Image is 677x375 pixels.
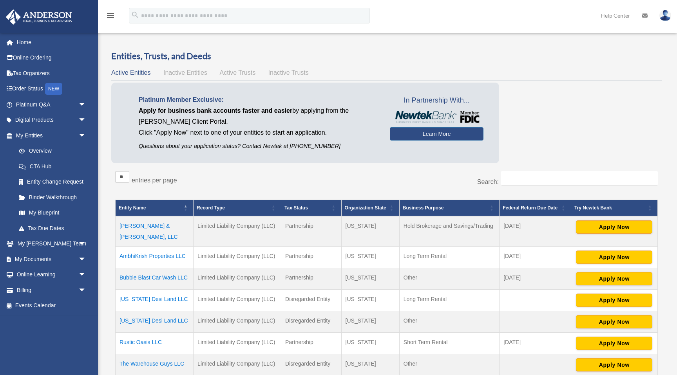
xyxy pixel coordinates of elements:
[78,128,94,144] span: arrow_drop_down
[500,200,571,216] th: Federal Return Due Date: Activate to sort
[341,290,399,311] td: [US_STATE]
[390,94,483,107] span: In Partnership With...
[132,177,177,184] label: entries per page
[281,268,341,290] td: Partnership
[5,112,98,128] a: Digital Productsarrow_drop_down
[139,141,378,151] p: Questions about your application status? Contact Newtek at [PHONE_NUMBER]
[341,247,399,268] td: [US_STATE]
[116,290,194,311] td: [US_STATE] Desi Land LLC
[500,268,571,290] td: [DATE]
[78,282,94,298] span: arrow_drop_down
[345,205,386,211] span: Organization State
[5,251,98,267] a: My Documentsarrow_drop_down
[220,69,256,76] span: Active Trusts
[5,65,98,81] a: Tax Organizers
[45,83,62,95] div: NEW
[4,9,74,25] img: Anderson Advisors Platinum Portal
[139,105,378,127] p: by applying from the [PERSON_NAME] Client Portal.
[5,236,98,252] a: My [PERSON_NAME] Teamarrow_drop_down
[131,11,139,19] i: search
[197,205,225,211] span: Record Type
[5,282,98,298] a: Billingarrow_drop_down
[194,216,281,247] td: Limited Liability Company (LLC)
[78,112,94,128] span: arrow_drop_down
[659,10,671,21] img: User Pic
[574,203,646,213] div: Try Newtek Bank
[576,251,652,264] button: Apply Now
[281,311,341,333] td: Disregarded Entity
[11,189,94,205] a: Binder Walkthrough
[576,294,652,307] button: Apply Now
[576,272,652,285] button: Apply Now
[11,205,94,221] a: My Blueprint
[341,268,399,290] td: [US_STATE]
[576,358,652,371] button: Apply Now
[571,200,657,216] th: Try Newtek Bank : Activate to sort
[341,216,399,247] td: [US_STATE]
[11,220,94,236] a: Tax Due Dates
[139,127,378,138] p: Click "Apply Now" next to one of your entities to start an application.
[5,34,98,50] a: Home
[281,216,341,247] td: Partnership
[119,205,146,211] span: Entity Name
[399,290,499,311] td: Long Term Rental
[194,247,281,268] td: Limited Liability Company (LLC)
[78,236,94,252] span: arrow_drop_down
[341,311,399,333] td: [US_STATE]
[500,247,571,268] td: [DATE]
[281,333,341,354] td: Partnership
[399,216,499,247] td: Hold Brokerage and Savings/Trading
[500,333,571,354] td: [DATE]
[116,247,194,268] td: AmbhiKrish Properties LLC
[116,268,194,290] td: Bubble Blast Car Wash LLC
[268,69,309,76] span: Inactive Trusts
[139,94,378,105] p: Platinum Member Exclusive:
[111,50,662,62] h3: Entities, Trusts, and Deeds
[394,111,480,123] img: NewtekBankLogoSM.png
[281,247,341,268] td: Partnership
[341,200,399,216] th: Organization State: Activate to sort
[194,200,281,216] th: Record Type: Activate to sort
[116,333,194,354] td: Rustic Oasis LLC
[281,290,341,311] td: Disregarded Entity
[111,69,150,76] span: Active Entities
[11,143,90,159] a: Overview
[139,107,292,114] span: Apply for business bank accounts faster and easier
[5,267,98,283] a: Online Learningarrow_drop_down
[399,311,499,333] td: Other
[11,174,94,190] a: Entity Change Request
[116,311,194,333] td: [US_STATE] Desi Land LLC
[106,11,115,20] i: menu
[390,127,483,141] a: Learn More
[116,200,194,216] th: Entity Name: Activate to invert sorting
[11,159,94,174] a: CTA Hub
[399,247,499,268] td: Long Term Rental
[194,311,281,333] td: Limited Liability Company (LLC)
[194,290,281,311] td: Limited Liability Company (LLC)
[399,333,499,354] td: Short Term Rental
[5,81,98,97] a: Order StatusNEW
[78,267,94,283] span: arrow_drop_down
[477,178,499,185] label: Search:
[503,205,558,211] span: Federal Return Due Date
[399,200,499,216] th: Business Purpose: Activate to sort
[576,220,652,234] button: Apply Now
[576,315,652,328] button: Apply Now
[163,69,207,76] span: Inactive Entities
[78,251,94,267] span: arrow_drop_down
[194,268,281,290] td: Limited Liability Company (LLC)
[399,268,499,290] td: Other
[576,337,652,350] button: Apply Now
[5,298,98,314] a: Events Calendar
[5,97,98,112] a: Platinum Q&Aarrow_drop_down
[5,50,98,66] a: Online Ordering
[116,216,194,247] td: [PERSON_NAME] & [PERSON_NAME], LLC
[403,205,444,211] span: Business Purpose
[106,14,115,20] a: menu
[284,205,308,211] span: Tax Status
[500,216,571,247] td: [DATE]
[341,333,399,354] td: [US_STATE]
[194,333,281,354] td: Limited Liability Company (LLC)
[281,200,341,216] th: Tax Status: Activate to sort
